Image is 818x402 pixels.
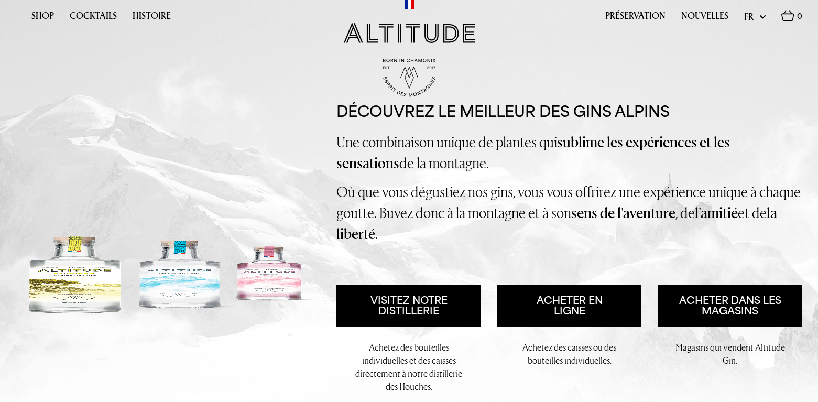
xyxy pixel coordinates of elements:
img: Basket [781,10,794,21]
strong: l'amitié [695,203,738,223]
img: Born in Chamonix - Est. 2017 - Espirit des Montagnes [383,59,435,97]
a: Visitez notre distillerie [336,285,481,327]
a: Nouvelles [681,10,728,27]
p: Achetez des caisses ou des bouteilles individuelles. [512,341,627,367]
a: Shop [31,10,54,27]
a: Histoire [133,10,171,27]
strong: sens de l'aventure [571,203,675,223]
p: Où que vous dégustiez nos gins, vous vous offrirez une expérience unique à chaque goutte. Buvez d... [336,181,802,244]
a: Préservation [605,10,666,27]
span: Une combinaison unique de plantes qui de la montagne. [336,132,730,172]
a: Acheter en ligne [497,285,641,327]
strong: sublime les expériences et les sensations [336,132,730,173]
strong: la liberté [336,203,777,244]
a: 0 [781,10,802,27]
img: Altitude Gin [344,23,475,43]
a: Cocktails [70,10,117,27]
a: Acheter dans les magasins [658,285,802,327]
p: Magasins qui vendent Altitude Gin. [672,341,788,367]
p: Achetez des bouteilles individuelles et des caisses directement à notre distillerie des Houches. [351,341,466,394]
